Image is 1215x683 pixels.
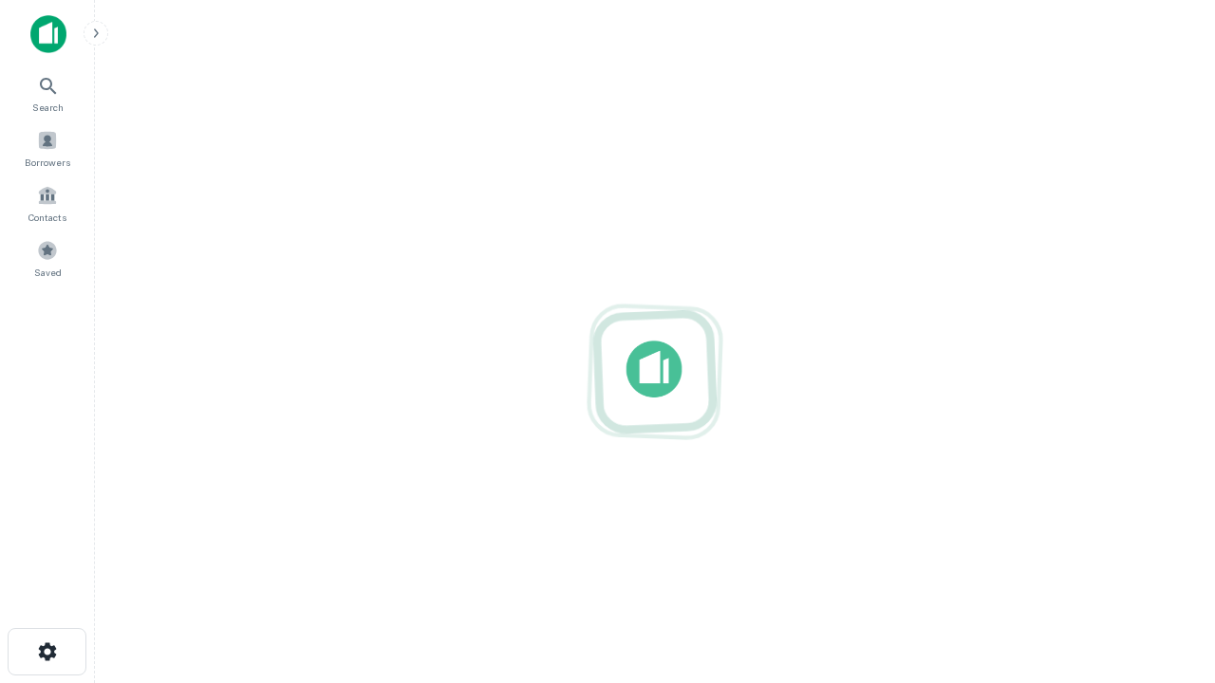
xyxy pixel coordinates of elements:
span: Borrowers [25,155,70,170]
img: capitalize-icon.png [30,15,66,53]
span: Search [32,100,64,115]
span: Saved [34,265,62,280]
a: Borrowers [6,122,89,174]
iframe: Chat Widget [1120,531,1215,622]
a: Contacts [6,177,89,229]
a: Search [6,67,89,119]
a: Saved [6,232,89,284]
span: Contacts [28,210,66,225]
